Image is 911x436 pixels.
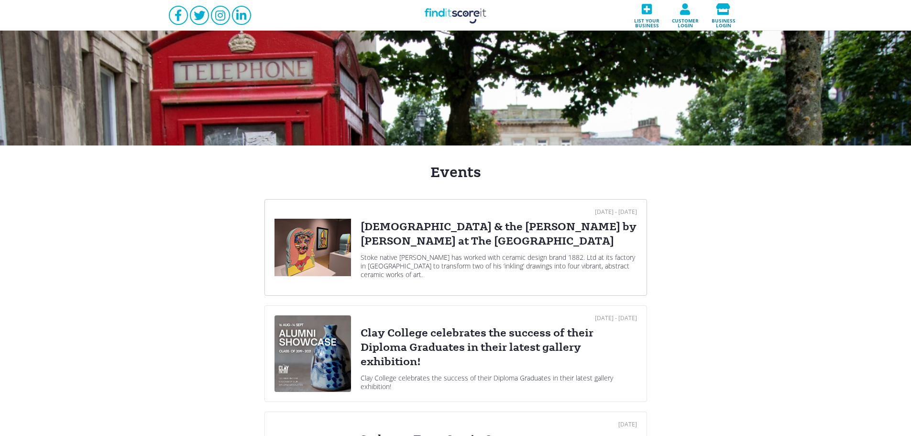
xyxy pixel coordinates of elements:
div: [DATE] - [DATE] [361,315,637,321]
span: List your business [631,15,663,28]
span: Customer login [669,15,702,28]
div: [DEMOGRAPHIC_DATA] & the [PERSON_NAME] by [PERSON_NAME] at The [GEOGRAPHIC_DATA] [361,220,637,248]
a: Customer login [666,0,704,31]
div: Stoke native [PERSON_NAME] has worked with ceramic design brand 1882. Ltd at its factory in [GEOG... [361,253,637,279]
a: [DATE] - [DATE]Clay College celebrates the success of their Diploma Graduates in their latest gal... [264,305,647,402]
div: Clay College celebrates the success of their Diploma Graduates in their latest gallery exhibition! [361,374,637,391]
span: Business login [707,15,740,28]
a: List your business [628,0,666,31]
div: [DATE] - [DATE] [361,209,637,215]
div: [DATE] [361,422,637,427]
h1: Events [169,165,743,180]
a: Business login [704,0,743,31]
div: Clay College celebrates the success of their Diploma Graduates in their latest gallery exhibition! [361,326,637,369]
a: [DATE] - [DATE][DEMOGRAPHIC_DATA] & the [PERSON_NAME] by [PERSON_NAME] at The [GEOGRAPHIC_DATA]St... [264,199,647,296]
